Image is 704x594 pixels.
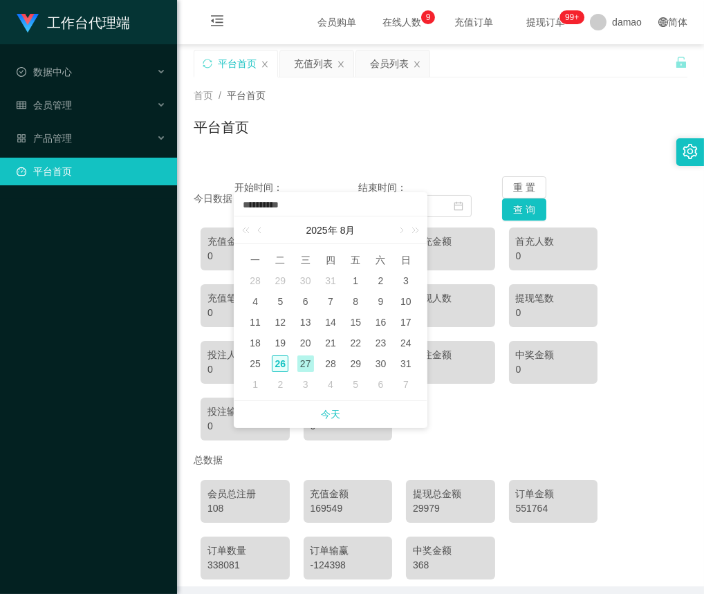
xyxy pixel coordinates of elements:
[243,333,268,353] td: 2025年8月18日
[17,158,166,185] a: 图标: dashboard平台首页
[358,182,407,193] span: 结束时间：
[454,201,463,211] i: 图标: calendar
[297,355,314,372] div: 27
[17,67,26,77] i: 图标: check-circle-o
[516,348,591,362] div: 中奖金额
[502,198,546,221] button: 查 询
[268,270,293,291] td: 2025年7月29日
[207,501,283,516] div: 108
[413,249,488,263] div: 0
[516,362,591,377] div: 0
[194,117,249,138] h1: 平台首页
[243,312,268,333] td: 2025年8月11日
[394,216,407,244] a: 下个月 (翻页下键)
[321,401,340,427] a: 今天
[343,291,368,312] td: 2025年8月8日
[293,374,318,395] td: 2025年9月3日
[297,293,314,310] div: 6
[207,558,283,573] div: 338081
[243,254,268,266] span: 一
[413,558,488,573] div: 368
[293,250,318,270] th: 周三
[272,314,288,331] div: 12
[343,353,368,374] td: 2025年8月29日
[393,374,418,395] td: 2025年9月7日
[207,544,283,558] div: 订单数量
[343,270,368,291] td: 2025年8月1日
[243,374,268,395] td: 2025年9月1日
[347,272,364,289] div: 1
[502,176,546,198] button: 重 置
[413,501,488,516] div: 29979
[519,17,572,27] span: 提现订单
[17,100,72,111] span: 会员管理
[559,10,584,24] sup: 974
[426,10,431,24] p: 9
[413,348,488,362] div: 投注金额
[318,333,343,353] td: 2025年8月21日
[207,291,283,306] div: 充值笔数
[398,355,414,372] div: 31
[347,293,364,310] div: 8
[207,306,283,320] div: 0
[247,272,263,289] div: 28
[218,50,257,77] div: 平台首页
[293,270,318,291] td: 2025年7月30日
[297,335,314,351] div: 20
[376,17,428,27] span: 在线人数
[235,182,284,193] span: 开始时间：
[368,254,393,266] span: 六
[268,291,293,312] td: 2025年8月5日
[17,100,26,110] i: 图标: table
[268,374,293,395] td: 2025年9月2日
[293,254,318,266] span: 三
[343,312,368,333] td: 2025年8月15日
[293,312,318,333] td: 2025年8月13日
[203,59,212,68] i: 图标: sync
[373,293,389,310] div: 9
[293,353,318,374] td: 2025年8月27日
[413,291,488,306] div: 提现人数
[318,291,343,312] td: 2025年8月7日
[337,60,345,68] i: 图标: close
[516,234,591,249] div: 首充人数
[516,249,591,263] div: 0
[347,355,364,372] div: 29
[297,376,314,393] div: 3
[17,133,26,143] i: 图标: appstore-o
[318,250,343,270] th: 周四
[243,291,268,312] td: 2025年8月4日
[247,314,263,331] div: 11
[343,333,368,353] td: 2025年8月22日
[243,270,268,291] td: 2025年7月28日
[347,376,364,393] div: 5
[17,133,72,144] span: 产品管理
[373,376,389,393] div: 6
[272,272,288,289] div: 29
[421,10,435,24] sup: 9
[343,254,368,266] span: 五
[368,270,393,291] td: 2025年8月2日
[398,293,414,310] div: 10
[311,501,386,516] div: 169549
[293,291,318,312] td: 2025年8月6日
[47,1,130,45] h1: 工作台代理端
[268,254,293,266] span: 二
[516,291,591,306] div: 提现笔数
[207,362,283,377] div: 0
[413,234,488,249] div: 首充金额
[322,272,339,289] div: 31
[683,144,698,159] i: 图标: setting
[17,17,130,28] a: 工作台代理端
[311,558,386,573] div: -124398
[322,355,339,372] div: 28
[347,314,364,331] div: 15
[318,254,343,266] span: 四
[272,376,288,393] div: 2
[368,374,393,395] td: 2025年9月6日
[268,353,293,374] td: 2025年8月26日
[322,335,339,351] div: 21
[293,333,318,353] td: 2025年8月20日
[413,487,488,501] div: 提现总金额
[247,355,263,372] div: 25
